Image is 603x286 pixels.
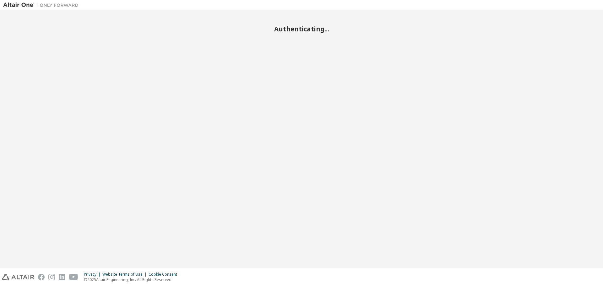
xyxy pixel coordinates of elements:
img: Altair One [3,2,82,8]
img: altair_logo.svg [2,274,34,280]
div: Cookie Consent [149,272,181,277]
p: © 2025 Altair Engineering, Inc. All Rights Reserved. [84,277,181,282]
img: facebook.svg [38,274,45,280]
div: Privacy [84,272,102,277]
img: instagram.svg [48,274,55,280]
h2: Authenticating... [3,25,600,33]
img: youtube.svg [69,274,78,280]
div: Website Terms of Use [102,272,149,277]
img: linkedin.svg [59,274,65,280]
